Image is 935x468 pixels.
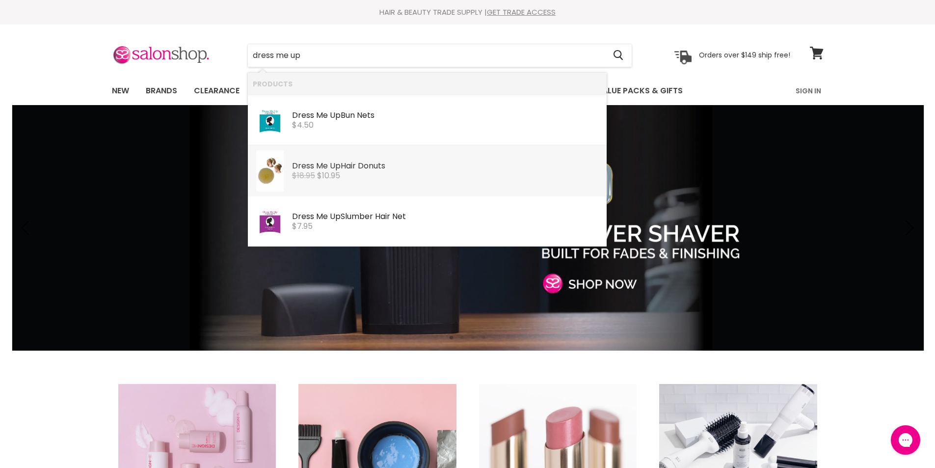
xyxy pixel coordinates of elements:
li: Page dot 3 [471,336,475,339]
li: Page dot 1 [450,336,453,339]
a: GET TRADE ACCESS [487,7,556,17]
p: Orders over $149 ship free! [699,51,790,59]
a: Clearance [187,81,247,101]
img: 135951_2_200x.jpg [256,201,284,242]
span: $7.95 [292,220,313,232]
b: Up [330,211,341,222]
a: Brands [138,81,185,101]
li: Page dot 4 [482,336,485,339]
iframe: Gorgias live chat messenger [886,422,925,458]
div: Hair Donuts [292,162,602,172]
nav: Main [100,77,836,105]
a: New [105,81,136,101]
b: Me [316,160,328,171]
a: Value Packs & Gifts [589,81,690,101]
b: Up [330,110,341,121]
button: Previous [17,218,37,238]
li: Products [248,73,607,95]
b: Me [316,110,328,121]
button: Search [606,44,632,67]
img: Dress-me-Up-Hair-Donut-Small-Blonde-Thick-134804_200x.jpg [256,150,284,192]
span: $10.95 [317,170,340,181]
img: 135964_2_200x.jpg [256,100,284,141]
b: Dress [292,110,314,121]
li: Page dot 2 [460,336,464,339]
div: Bun Nets [292,111,602,121]
b: Up [330,160,341,171]
button: Next [898,218,918,238]
s: $18.95 [292,170,315,181]
input: Search [248,44,606,67]
b: Me [316,211,328,222]
ul: Main menu [105,77,740,105]
div: HAIR & BEAUTY TRADE SUPPLY | [100,7,836,17]
form: Product [247,44,632,67]
li: Products: Dress Me Up Hair Donuts [248,145,607,196]
li: Products: Dress Me Up Slumber Hair Net [248,196,607,247]
b: Dress [292,211,314,222]
li: Products: Dress Me Up Bun Nets [248,95,607,145]
a: Sign In [790,81,827,101]
div: Slumber Hair Net [292,212,602,222]
b: Dress [292,160,314,171]
span: $4.50 [292,119,314,131]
